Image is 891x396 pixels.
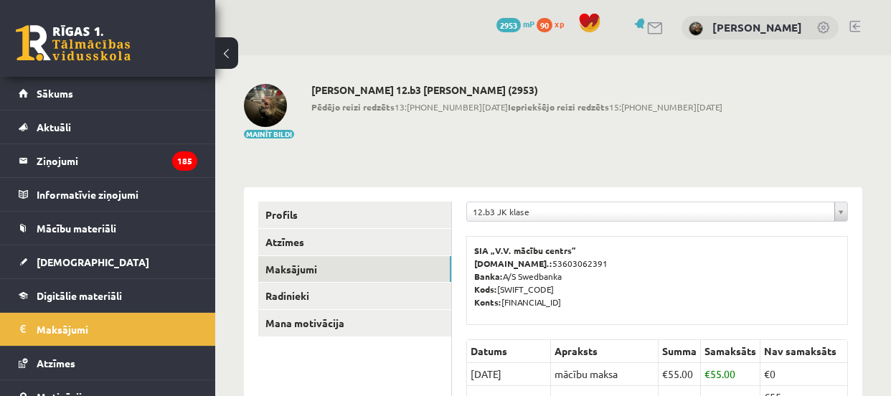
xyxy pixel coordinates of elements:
th: Nav samaksāts [760,340,848,363]
span: 13:[PHONE_NUMBER][DATE] 15:[PHONE_NUMBER][DATE] [311,100,722,113]
a: Atzīmes [258,229,451,255]
a: Informatīvie ziņojumi [19,178,197,211]
img: Diāna Janeta Snahovska [689,22,703,36]
th: Apraksts [551,340,659,363]
a: Ziņojumi185 [19,144,197,177]
a: Mācību materiāli [19,212,197,245]
th: Samaksāts [701,340,760,363]
b: Kods: [474,283,497,295]
a: Maksājumi [19,313,197,346]
a: Profils [258,202,451,228]
span: xp [555,18,564,29]
legend: Ziņojumi [37,144,197,177]
legend: Informatīvie ziņojumi [37,178,197,211]
span: Sākums [37,87,73,100]
a: Digitālie materiāli [19,279,197,312]
b: Banka: [474,270,503,282]
a: [DEMOGRAPHIC_DATA] [19,245,197,278]
a: Sākums [19,77,197,110]
td: 55.00 [659,363,701,386]
a: Radinieki [258,283,451,309]
img: Diāna Janeta Snahovska [244,84,287,127]
b: [DOMAIN_NAME].: [474,258,552,269]
th: Datums [467,340,551,363]
td: [DATE] [467,363,551,386]
b: Pēdējo reizi redzēts [311,101,395,113]
a: 2953 mP [496,18,534,29]
span: € [662,367,668,380]
span: € [704,367,710,380]
h2: [PERSON_NAME] 12.b3 [PERSON_NAME] (2953) [311,84,722,96]
td: mācību maksa [551,363,659,386]
a: Rīgas 1. Tālmācības vidusskola [16,25,131,61]
span: Aktuāli [37,121,71,133]
span: Digitālie materiāli [37,289,122,302]
legend: Maksājumi [37,313,197,346]
span: mP [523,18,534,29]
p: 53603062391 A/S Swedbanka [SWIFT_CODE] [FINANCIAL_ID] [474,244,840,308]
td: 55.00 [701,363,760,386]
b: SIA „V.V. mācību centrs” [474,245,577,256]
a: 90 xp [537,18,571,29]
span: 90 [537,18,552,32]
a: Mana motivācija [258,310,451,336]
span: 12.b3 JK klase [473,202,829,221]
span: 2953 [496,18,521,32]
b: Iepriekšējo reizi redzēts [508,101,609,113]
a: 12.b3 JK klase [467,202,847,221]
i: 185 [172,151,197,171]
a: [PERSON_NAME] [712,20,802,34]
span: [DEMOGRAPHIC_DATA] [37,255,149,268]
button: Mainīt bildi [244,130,294,138]
a: Maksājumi [258,256,451,283]
td: €0 [760,363,848,386]
a: Atzīmes [19,346,197,379]
b: Konts: [474,296,501,308]
span: Mācību materiāli [37,222,116,235]
a: Aktuāli [19,110,197,143]
th: Summa [659,340,701,363]
span: Atzīmes [37,357,75,369]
